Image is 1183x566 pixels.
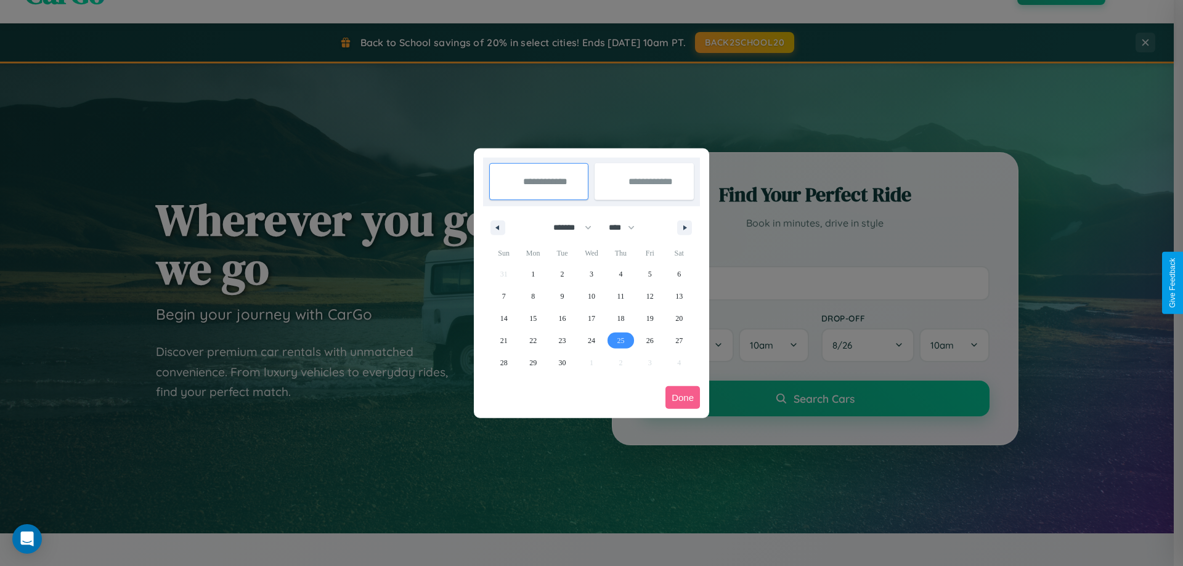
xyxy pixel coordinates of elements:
span: 15 [529,307,537,329]
span: 8 [531,285,535,307]
span: 13 [675,285,683,307]
span: 1 [531,263,535,285]
button: 3 [577,263,606,285]
span: Thu [606,243,635,263]
span: 20 [675,307,683,329]
button: 13 [665,285,694,307]
button: 1 [518,263,547,285]
button: 23 [548,329,577,352]
button: 5 [635,263,664,285]
button: 28 [489,352,518,374]
button: 7 [489,285,518,307]
span: 11 [617,285,625,307]
button: 8 [518,285,547,307]
span: 10 [588,285,595,307]
span: 24 [588,329,595,352]
span: 27 [675,329,683,352]
span: 5 [648,263,652,285]
span: Mon [518,243,547,263]
button: 22 [518,329,547,352]
span: 16 [559,307,566,329]
span: 3 [590,263,593,285]
button: 16 [548,307,577,329]
button: 10 [577,285,606,307]
span: 7 [502,285,506,307]
span: 29 [529,352,537,374]
button: 27 [665,329,694,352]
button: 25 [606,329,635,352]
button: 2 [548,263,577,285]
span: 17 [588,307,595,329]
span: 9 [561,285,564,307]
div: Open Intercom Messenger [12,524,42,554]
span: 23 [559,329,566,352]
span: Tue [548,243,577,263]
span: Wed [577,243,606,263]
button: 11 [606,285,635,307]
span: Sat [665,243,694,263]
button: 12 [635,285,664,307]
span: 30 [559,352,566,374]
button: 19 [635,307,664,329]
span: Sun [489,243,518,263]
button: Done [665,386,700,409]
span: 25 [617,329,624,352]
button: 18 [606,307,635,329]
button: 15 [518,307,547,329]
div: Give Feedback [1168,258,1177,308]
button: 21 [489,329,518,352]
button: 29 [518,352,547,374]
button: 30 [548,352,577,374]
span: 2 [561,263,564,285]
button: 26 [635,329,664,352]
span: 4 [619,263,622,285]
span: 28 [500,352,508,374]
span: Fri [635,243,664,263]
button: 9 [548,285,577,307]
span: 26 [646,329,654,352]
span: 18 [617,307,624,329]
button: 24 [577,329,606,352]
button: 4 [606,263,635,285]
span: 12 [646,285,654,307]
button: 14 [489,307,518,329]
button: 17 [577,307,606,329]
button: 20 [665,307,694,329]
span: 14 [500,307,508,329]
span: 19 [646,307,654,329]
span: 21 [500,329,508,352]
span: 22 [529,329,537,352]
span: 6 [677,263,681,285]
button: 6 [665,263,694,285]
